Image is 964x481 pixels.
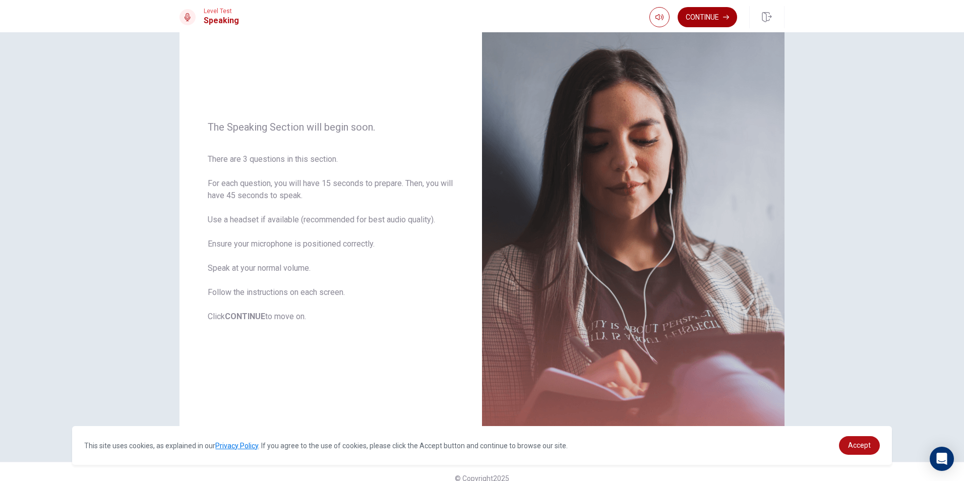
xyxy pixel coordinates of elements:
[482,2,785,442] img: speaking intro
[930,447,954,471] div: Open Intercom Messenger
[204,15,239,27] h1: Speaking
[225,312,265,321] b: CONTINUE
[208,153,454,323] span: There are 3 questions in this section. For each question, you will have 15 seconds to prepare. Th...
[678,7,737,27] button: Continue
[204,8,239,15] span: Level Test
[72,426,891,465] div: cookieconsent
[839,436,880,455] a: dismiss cookie message
[208,121,454,133] span: The Speaking Section will begin soon.
[84,442,568,450] span: This site uses cookies, as explained in our . If you agree to the use of cookies, please click th...
[215,442,258,450] a: Privacy Policy
[848,441,871,449] span: Accept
